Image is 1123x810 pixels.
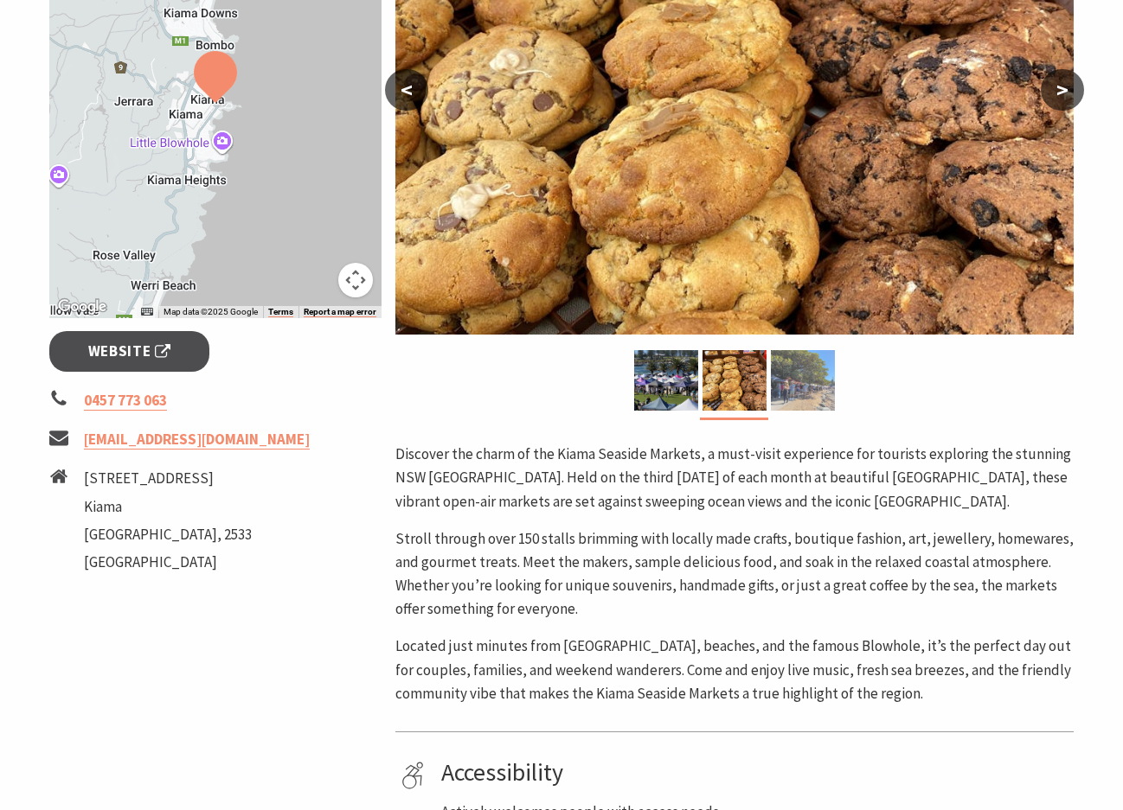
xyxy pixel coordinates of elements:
[164,307,258,316] span: Map data ©2025 Google
[395,443,1074,513] p: Discover the charm of the Kiama Seaside Markets, a must-visit experience for tourists exploring t...
[49,331,209,372] a: Website
[84,551,252,574] li: [GEOGRAPHIC_DATA]
[441,758,1068,788] h4: Accessibility
[771,350,835,411] img: market photo
[54,296,111,318] img: Google
[84,467,252,490] li: [STREET_ADDRESS]
[84,495,252,519] li: Kiama
[703,350,767,411] img: Market ptoduce
[385,69,428,111] button: <
[338,263,373,297] button: Map camera controls
[634,350,698,411] img: Kiama Seaside Market
[1041,69,1084,111] button: >
[304,307,376,317] a: Report a map error
[141,306,153,318] button: Keyboard shortcuts
[268,307,293,317] a: Terms (opens in new tab)
[84,430,310,450] a: [EMAIL_ADDRESS][DOMAIN_NAME]
[395,527,1074,622] p: Stroll through over 150 stalls brimming with locally made crafts, boutique fashion, art, jeweller...
[54,296,111,318] a: Open this area in Google Maps (opens a new window)
[88,340,171,363] span: Website
[84,391,167,411] a: 0457 773 063
[84,523,252,546] li: [GEOGRAPHIC_DATA], 2533
[395,635,1074,705] p: Located just minutes from [GEOGRAPHIC_DATA], beaches, and the famous Blowhole, it’s the perfect d...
